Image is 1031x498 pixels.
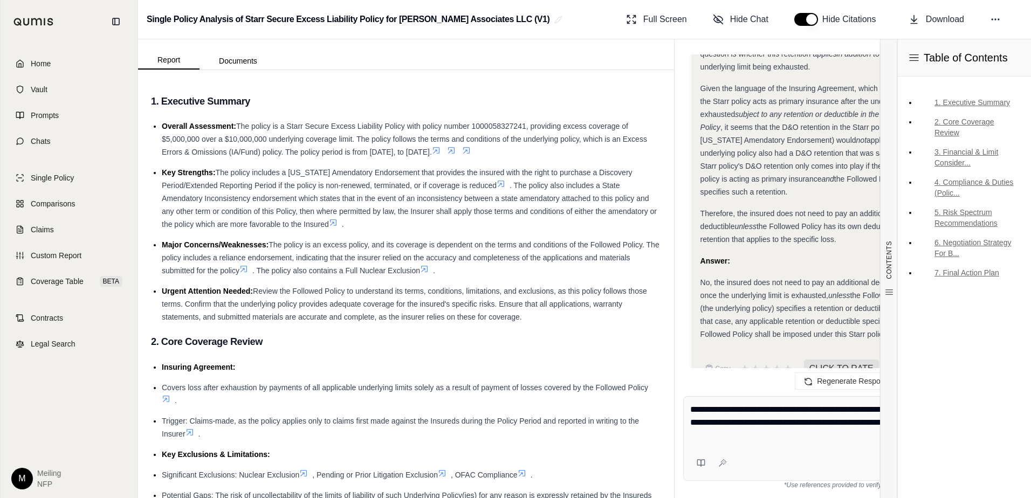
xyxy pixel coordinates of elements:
span: Insuring Agreement: [162,363,235,371]
span: Coverage Table [31,276,84,287]
h2: Single Policy Analysis of Starr Secure Excess Liability Policy for [PERSON_NAME] Associates LLC (V1) [147,10,550,29]
a: 3. Financial & Limit Consider... [917,143,1022,171]
span: . The key question is whether this retention applies [700,37,906,58]
span: The policy is a Starr Secure Excess Liability Policy with policy number 1000058327241, providing ... [162,122,647,156]
span: Trigger: Claims-made, as the policy applies only to claims first made against the Insureds during... [162,417,639,438]
span: . [531,471,533,479]
span: BETA [100,276,122,287]
a: Vault [7,78,131,101]
span: No, the insured does not need to pay an additional deductible once the underlying limit is exhaus... [700,278,906,300]
span: Meiling [37,468,61,479]
em: subject to any retention or deductible in the Followed Policy [700,110,911,132]
a: Comparisons [7,192,131,216]
span: Copy [716,364,731,373]
a: Home [7,52,131,75]
strong: Answer: [700,257,730,265]
h3: 1. Executive Summary [151,92,661,111]
a: Coverage TableBETA [7,269,131,293]
span: Full Screen [643,13,687,26]
a: 2. Core Coverage Review [917,113,1022,141]
span: Single Policy [31,172,74,183]
span: the Followed Policy (the underlying policy) specifies a retention or deductible. [700,291,915,313]
button: Download [904,9,968,30]
span: In that case, any applicable retention or deductible specified in the Followed Policy shall be im... [700,304,913,338]
a: 5. Risk Spectrum Recommendations [917,204,1022,232]
em: unless [734,222,756,231]
a: 6. Negotiation Strategy For B... [917,234,1022,262]
span: Comparisons [31,198,75,209]
span: the underlying policy also had a D&O retention that was satisfied. The Starr policy's D&O retenti... [700,136,920,183]
h3: 2. Core Coverage Review [151,332,661,351]
span: Hide Citations [822,13,883,26]
button: Regenerate Response [795,372,906,390]
span: Major Concerns/Weaknesses: [162,240,269,249]
button: Collapse sidebar [107,13,125,30]
em: and [821,175,834,183]
span: Overall Assessment: [162,122,236,130]
a: 7. Final Action Plan [917,264,1022,281]
span: Significant Exclusions: Nuclear Exclusion [162,471,299,479]
span: , Pending or Prior Litigation Exclusion [312,471,438,479]
a: Legal Search [7,332,131,356]
button: Documents [200,52,277,70]
span: Regenerate Response [817,377,892,385]
span: Legal Search [31,338,75,349]
span: Therefore, the insured does not need to pay an additional deductible [700,209,892,231]
span: Key Strengths: [162,168,216,177]
span: Covers loss after exhaustion by payments of all applicable underlying limits solely as a result o... [162,383,648,392]
span: The policy includes a [US_STATE] Amendatory Endorsement that provides the insured with the right ... [162,168,633,190]
span: . [342,220,344,229]
span: Vault [31,84,47,95]
div: M [11,468,33,489]
span: . [175,396,177,405]
a: Contracts [7,306,131,330]
span: . The policy also contains a Full Nuclear Exclusion [252,266,420,275]
a: 1. Executive Summary [917,94,1022,111]
span: Chats [31,136,51,147]
span: Table of Contents [924,50,1008,65]
span: CONTENTS [885,241,893,279]
span: Key Exclusions & Limitations: [162,450,270,459]
a: 4. Compliance & Duties (Polic... [917,174,1022,202]
a: Single Policy [7,166,131,190]
em: unless [828,291,850,300]
span: , OFAC Compliance [451,471,518,479]
span: the underlying limit being exhausted. [700,50,890,71]
a: Prompts [7,103,131,127]
span: Home [31,58,51,69]
div: *Use references provided to verify information. [683,481,1018,489]
span: Given the language of the Insuring Agreement, which states that the Starr policy acts as primary ... [700,84,915,119]
span: . [433,266,435,275]
span: NFP [37,479,61,489]
span: Claims [31,224,54,235]
span: Review the Followed Policy to understand its terms, conditions, limitations, and exclusions, as t... [162,287,647,321]
span: Urgent Attention Needed: [162,287,253,295]
span: Contracts [31,313,63,323]
button: Hide Chat [709,9,773,30]
span: the Followed Policy specifies such a retention. [700,175,899,196]
span: . [198,430,201,438]
span: , it seems that the D&O retention in the Starr policy (via the [US_STATE] Amendatory Endorsement)... [700,123,917,144]
span: Custom Report [31,250,81,261]
a: Claims [7,218,131,241]
button: Copy [700,358,735,379]
a: Chats [7,129,131,153]
span: Hide Chat [730,13,768,26]
span: Download [926,13,964,26]
span: CLICK TO RATE [804,359,879,378]
button: Full Screen [622,9,691,30]
span: apply [867,136,884,144]
button: Report [138,51,200,70]
span: The policy is an excess policy, and its coverage is dependent on the terms and conditions of the ... [162,240,659,275]
a: Custom Report [7,244,131,267]
em: in addition to [837,50,879,58]
span: the Followed Policy has its own deductible or retention that applies to the specific loss. [700,222,907,244]
em: not [856,136,867,144]
span: Prompts [31,110,59,121]
img: Qumis Logo [13,18,54,26]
